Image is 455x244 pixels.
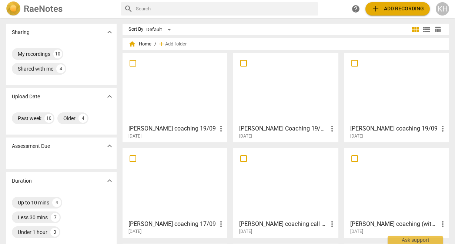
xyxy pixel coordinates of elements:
span: add [371,4,380,13]
span: search [124,4,133,13]
h3: Vikki coaching 19/09 [128,124,217,133]
p: Duration [12,177,32,185]
button: Show more [104,175,115,186]
h3: Erica coaching 17/09 [128,220,217,228]
img: Logo [6,1,21,16]
span: Add recording [371,4,424,13]
span: more_vert [217,220,225,228]
input: Search [136,3,315,15]
h3: Fran Coaching 19/09# [239,124,327,133]
span: expand_more [105,176,114,185]
button: KH [436,2,449,16]
button: Tile view [410,24,421,35]
div: Less 30 mins [18,214,48,221]
a: [PERSON_NAME] coaching call 16/09[DATE] [236,151,335,234]
p: Assessment Due [12,142,50,150]
span: Add folder [165,41,187,47]
div: Older [63,115,76,122]
a: [PERSON_NAME] coaching 19/09[DATE] [125,55,225,139]
h3: Erica coaching (with vid) [350,220,438,228]
div: 10 [44,114,53,123]
div: Under 1 hour [18,228,47,236]
span: view_module [411,25,420,34]
span: more_vert [438,124,447,133]
div: 4 [52,198,61,207]
button: Show more [104,27,115,38]
div: Default [146,24,174,35]
a: [PERSON_NAME] Coaching 19/09#[DATE] [236,55,335,139]
button: Show more [104,91,115,102]
div: 10 [53,50,62,58]
h3: Jenn coaching call 16/09 [239,220,327,228]
button: Upload [365,2,430,16]
button: Show more [104,140,115,152]
a: [PERSON_NAME] coaching 17/09[DATE] [125,151,225,234]
span: table_chart [434,26,441,33]
span: more_vert [328,124,337,133]
div: Sort By [128,27,143,32]
span: [DATE] [239,228,252,235]
div: Ask support [388,236,443,244]
span: home [128,40,136,48]
div: Past week [18,115,41,122]
span: expand_more [105,28,114,37]
button: Table view [432,24,443,35]
span: [DATE] [350,133,363,139]
div: 7 [51,213,60,222]
a: LogoRaeNotes [6,1,115,16]
a: Help [349,2,362,16]
span: Home [128,40,151,48]
a: [PERSON_NAME] coaching 19/09[DATE] [347,55,446,139]
span: more_vert [217,124,225,133]
span: more_vert [438,220,447,228]
button: List view [421,24,432,35]
h3: Erica coaching 19/09 [350,124,438,133]
span: more_vert [328,220,337,228]
div: 3 [50,228,59,237]
span: help [351,4,360,13]
span: [DATE] [239,133,252,139]
span: view_list [422,25,431,34]
span: / [154,41,156,47]
div: My recordings [18,50,50,58]
span: expand_more [105,92,114,101]
span: expand_more [105,142,114,150]
div: Up to 10 mins [18,199,49,206]
span: [DATE] [128,228,141,235]
p: Sharing [12,28,30,36]
div: 4 [78,114,87,123]
p: Upload Date [12,93,40,101]
a: [PERSON_NAME] coaching (with vid)[DATE] [347,151,446,234]
h2: RaeNotes [24,4,63,14]
span: [DATE] [350,228,363,235]
span: add [158,40,165,48]
div: Shared with me [18,65,53,72]
div: 4 [56,64,65,73]
span: [DATE] [128,133,141,139]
